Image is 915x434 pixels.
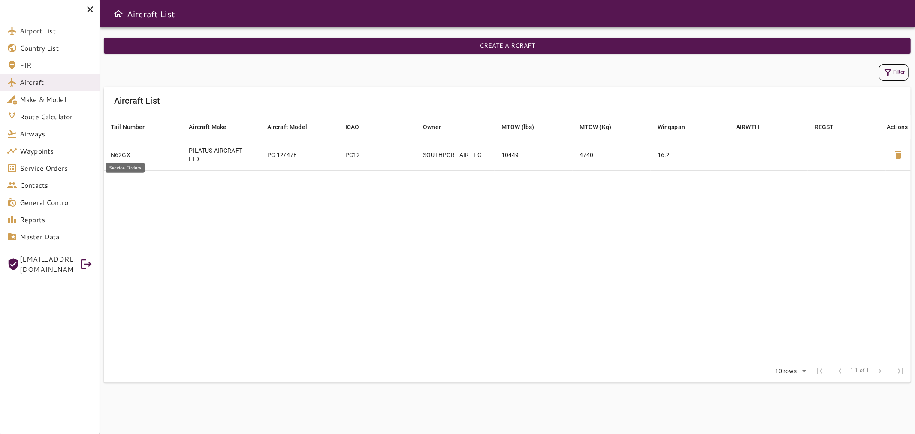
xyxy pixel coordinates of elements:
div: 10 rows [773,368,799,375]
td: 10449 [495,139,573,170]
span: MTOW (lbs) [501,122,546,132]
div: AIRWTH [736,122,759,132]
div: Wingspan [658,122,685,132]
div: REGST [815,122,834,132]
span: Aircraft Make [189,122,238,132]
div: Tail Number [111,122,145,132]
span: Owner [423,122,452,132]
span: MTOW (Kg) [580,122,622,132]
div: MTOW (Kg) [580,122,611,132]
h6: Aircraft List [127,7,175,21]
span: Previous Page [830,361,851,381]
td: PC-12/47E [260,139,338,170]
span: Route Calculator [20,112,93,122]
span: AIRWTH [736,122,770,132]
td: SOUTHPORT AIR LLC [416,139,495,170]
div: MTOW (lbs) [501,122,535,132]
span: Aircraft Model [267,122,318,132]
div: Owner [423,122,441,132]
span: Contacts [20,180,93,190]
button: Create Aircraft [104,38,911,54]
span: 1-1 of 1 [851,367,870,375]
span: General Control [20,197,93,208]
span: Next Page [870,361,890,381]
span: FIR [20,60,93,70]
button: Delete Aircraft [888,145,909,165]
td: PC12 [338,139,416,170]
button: Open drawer [110,5,127,22]
span: delete [893,150,903,160]
span: Reports [20,214,93,225]
span: Tail Number [111,122,156,132]
span: Country List [20,43,93,53]
td: 16.2 [651,139,729,170]
h6: Aircraft List [114,94,160,108]
span: Last Page [890,361,911,381]
span: Aircraft [20,77,93,87]
td: 4740 [573,139,651,170]
td: N62GX [104,139,182,170]
span: [EMAIL_ADDRESS][DOMAIN_NAME] [20,254,75,274]
div: ICAO [345,122,359,132]
div: Aircraft Model [267,122,307,132]
button: Filter [879,64,909,81]
span: Make & Model [20,94,93,105]
div: Aircraft Make [189,122,227,132]
span: Waypoints [20,146,93,156]
span: First Page [809,361,830,381]
div: Service Orders [106,163,145,173]
span: ICAO [345,122,371,132]
span: Master Data [20,232,93,242]
div: 10 rows [770,365,809,378]
td: PILATUS AIRCRAFT LTD [182,139,260,170]
span: Service Orders [20,163,93,173]
span: Airport List [20,26,93,36]
span: REGST [815,122,845,132]
span: Wingspan [658,122,696,132]
span: Airways [20,129,93,139]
